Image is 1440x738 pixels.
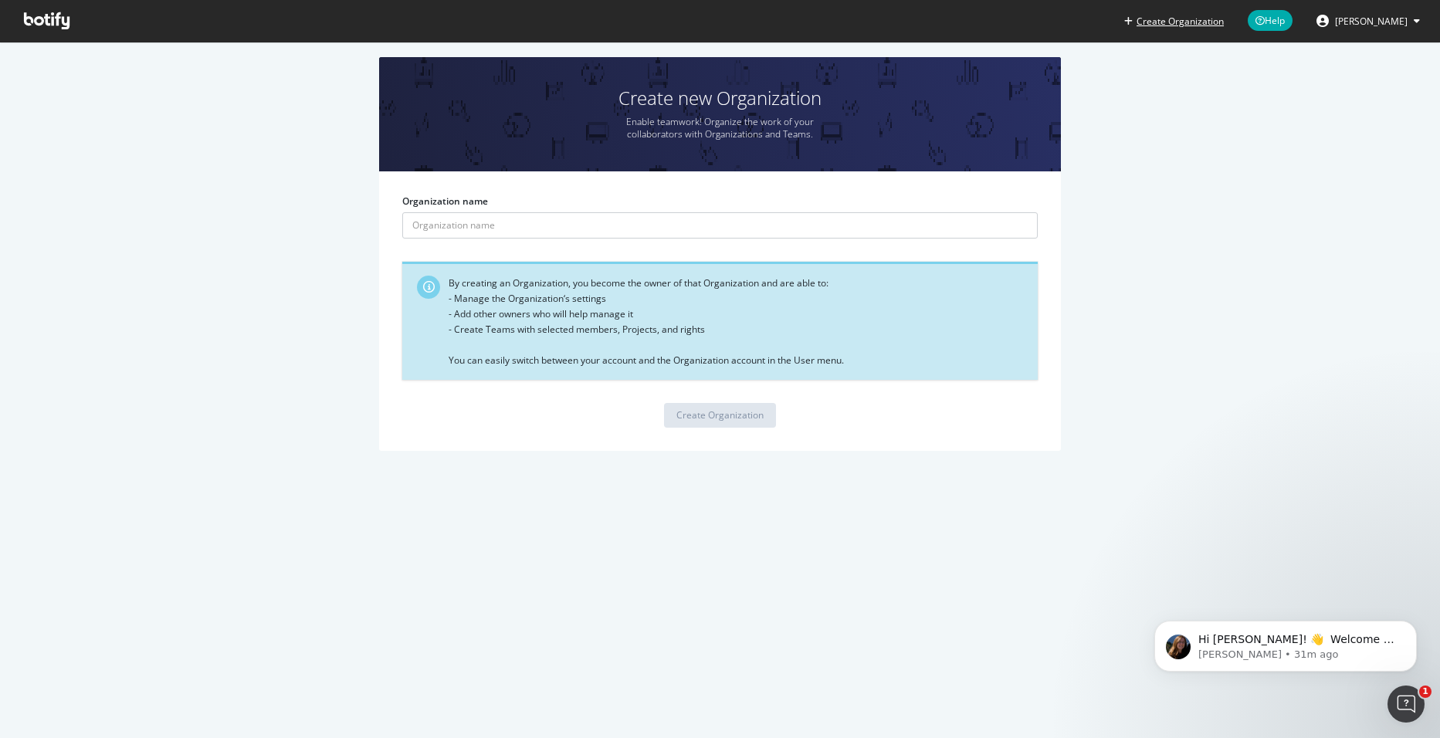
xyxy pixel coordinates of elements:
[605,116,836,140] p: Enable teamwork! Organize the work of your collaborators with Organizations and Teams.
[67,59,266,73] p: Message from Laura, sent 31m ago
[1131,588,1440,696] iframe: Intercom notifications message
[1335,15,1408,28] span: Nicolas Leroy
[1123,14,1225,29] button: Create Organization
[1304,8,1432,33] button: [PERSON_NAME]
[1248,10,1293,31] span: Help
[676,408,764,421] div: Create Organization
[1387,686,1425,723] iframe: Intercom live chat
[402,212,1038,239] input: Organization name
[449,276,1026,368] div: By creating an Organization, you become the owner of that Organization and are able to: - Manage ...
[402,195,488,208] label: Organization name
[379,88,1061,108] h1: Create new Organization
[67,45,266,134] span: Hi [PERSON_NAME]! 👋 Welcome to Botify chat support! Have a question? Reply to this message and ou...
[664,403,776,428] button: Create Organization
[1419,686,1432,698] span: 1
